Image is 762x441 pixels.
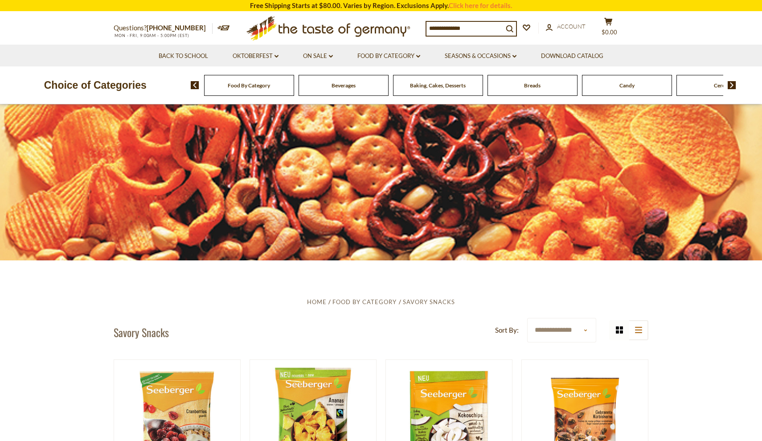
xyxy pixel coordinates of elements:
[445,51,516,61] a: Seasons & Occasions
[410,82,466,89] a: Baking, Cakes, Desserts
[147,24,206,32] a: [PHONE_NUMBER]
[332,82,356,89] a: Beverages
[332,298,397,305] a: Food By Category
[541,51,603,61] a: Download Catalog
[159,51,208,61] a: Back to School
[303,51,333,61] a: On Sale
[602,29,617,36] span: $0.00
[228,82,270,89] a: Food By Category
[307,298,327,305] a: Home
[233,51,279,61] a: Oktoberfest
[357,51,420,61] a: Food By Category
[557,23,586,30] span: Account
[619,82,635,89] a: Candy
[495,325,519,336] label: Sort By:
[524,82,541,89] a: Breads
[403,298,455,305] a: Savory Snacks
[728,81,736,89] img: next arrow
[114,33,189,38] span: MON - FRI, 9:00AM - 5:00PM (EST)
[546,22,586,32] a: Account
[114,326,169,339] h1: Savory Snacks
[449,1,512,9] a: Click here for details.
[714,82,729,89] a: Cereal
[114,22,213,34] p: Questions?
[191,81,199,89] img: previous arrow
[595,17,622,40] button: $0.00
